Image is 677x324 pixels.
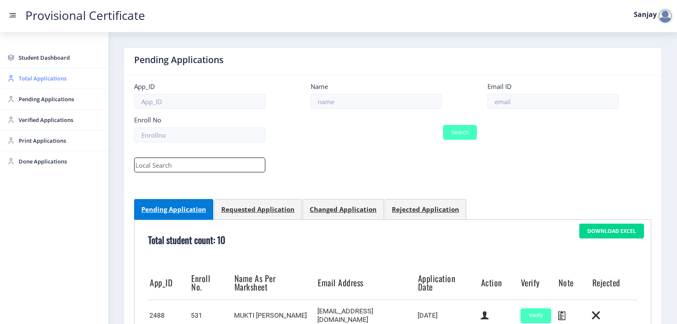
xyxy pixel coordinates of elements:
[19,156,102,166] span: Done Applications
[134,55,223,65] label: Pending Applications
[487,94,619,109] input: email
[134,158,265,172] input: Local Search
[310,205,377,213] div: Changed Application
[591,266,637,300] th: Rejected
[519,266,557,300] th: Verify
[19,136,102,146] span: Print Applications
[134,127,265,142] input: Enrollno
[579,224,644,238] button: Download Excel
[134,116,161,124] label: Enroll No
[190,266,233,300] th: Enroll No.
[316,266,416,300] th: Email Address
[19,53,102,63] span: Student Dashboard
[134,94,265,109] input: App_ID
[416,266,479,300] th: Application Date
[233,266,316,300] th: Name As Per Marksheet
[557,266,591,300] th: Note
[520,308,551,323] button: Verify
[311,82,328,91] label: Name
[311,94,442,109] input: name
[392,205,459,213] div: Rejected Application
[487,82,512,91] label: Email ID
[443,125,477,140] button: Search
[134,82,155,91] label: App_ID
[148,266,190,300] th: App_ID
[479,266,519,300] th: Action
[141,205,206,213] div: Pending Application
[19,115,102,125] span: Verified Applications
[19,73,102,83] span: Total Applications
[17,11,154,20] a: Provisional Certificate
[148,233,225,246] b: Total student count: 10
[221,205,294,213] div: Requested Application
[587,228,636,235] div: Download Excel
[19,94,102,104] span: Pending Applications
[634,11,657,18] label: Sanjay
